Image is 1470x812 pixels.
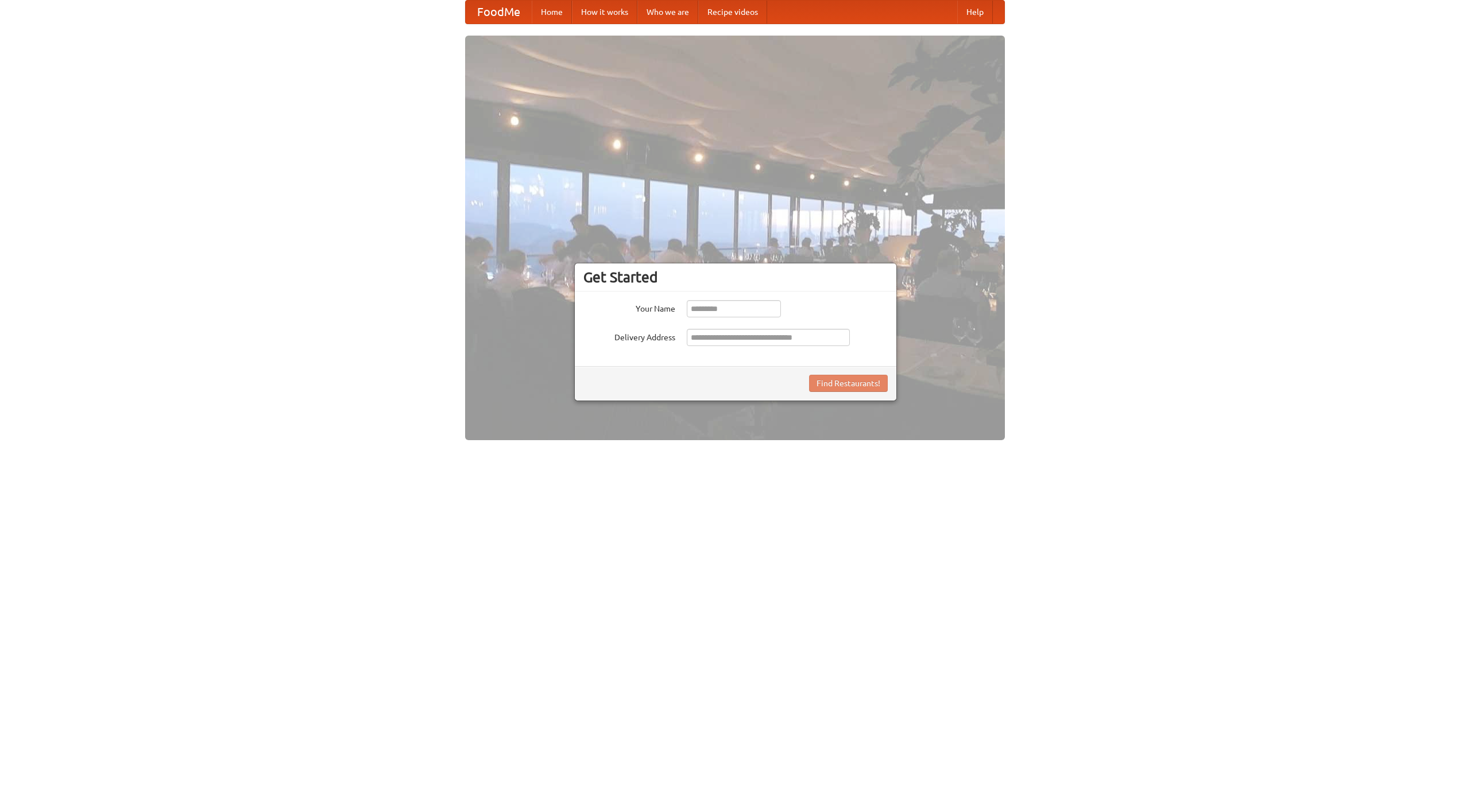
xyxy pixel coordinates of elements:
a: Home [532,1,572,24]
button: Find Restaurants! [809,375,888,392]
a: Who we are [637,1,698,24]
a: FoodMe [466,1,532,24]
a: Recipe videos [698,1,767,24]
a: Help [957,1,993,24]
a: How it works [572,1,637,24]
h3: Get Started [583,269,888,286]
label: Delivery Address [583,329,675,343]
label: Your Name [583,300,675,314]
